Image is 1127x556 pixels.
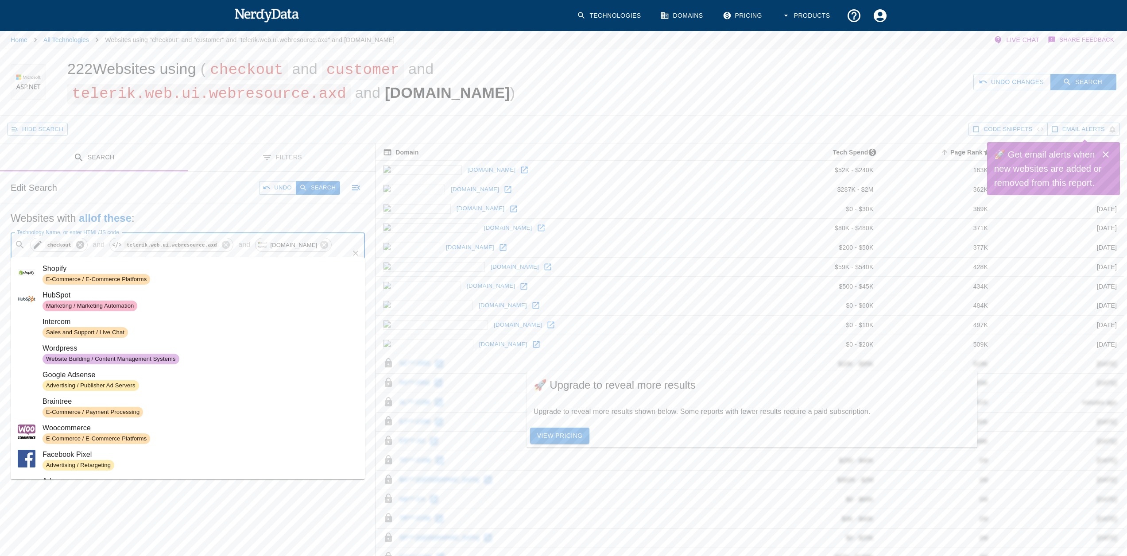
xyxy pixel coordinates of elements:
[760,296,880,316] td: $0 - $60K
[880,199,995,219] td: 369K
[867,3,893,29] button: Account Settings
[488,260,541,274] a: [DOMAIN_NAME]
[984,124,1032,135] span: Show Code Snippets
[11,31,395,49] nav: breadcrumb
[541,260,554,274] a: Open vivaenergy.com.au in new window
[383,147,418,158] span: The registered domain name (i.e. "nerdydata.com").
[18,344,35,361] img: ACwAAAAAAQABAAACADs=
[43,476,358,486] span: Adyen
[995,257,1124,277] td: [DATE]
[43,355,179,363] span: Website Building / Content Management Systems
[995,238,1124,257] td: [DATE]
[383,223,478,233] img: henryschein.com icon
[205,60,288,80] span: checkout
[383,301,473,310] img: greeleygov.com icon
[821,147,881,158] span: The estimated minimum and maximum annual tech spend each webpage has, based on the free, freemium...
[994,147,1102,190] h6: 🚀 Get email alerts when new websites are added or removed from this report.
[18,397,35,414] img: ACwAAAAAAQABAAACADs=
[43,435,150,443] span: E-Commerce / E-Commerce Platforms
[404,60,434,77] span: and
[655,3,710,29] a: Domains
[880,180,995,199] td: 362K
[968,123,1047,136] button: Show Code Snippets
[760,238,880,257] td: $200 - $50K
[760,335,880,354] td: $0 - $20K
[760,277,880,296] td: $500 - $45K
[235,239,254,250] p: and
[67,60,515,101] h1: 222 Websites using
[465,279,517,293] a: [DOMAIN_NAME]
[544,318,558,332] a: Open murphysmagic.com in new window
[530,338,543,351] a: Open millesgarden.se in new window
[265,240,322,250] span: [DOMAIN_NAME]
[880,296,995,316] td: 484K
[43,343,358,354] span: Wordpress
[385,84,510,101] span: [DOMAIN_NAME]
[841,3,867,29] button: Support and Documentation
[880,257,995,277] td: 428K
[18,423,35,441] img: 7da5a261-bf51-4098-b6d9-1c8e0f813b08.jpg
[501,183,515,196] a: Open asge.org in new window
[11,211,365,225] h5: Websites with :
[880,277,995,296] td: 434K
[383,165,461,175] img: agdirect.com icon
[18,476,35,494] img: ACwAAAAAAQABAAACADs=
[465,163,518,177] a: [DOMAIN_NAME]
[880,219,995,238] td: 371K
[880,238,995,257] td: 377K
[530,428,590,444] a: View Pricing
[760,315,880,335] td: $0 - $10K
[995,277,1124,296] td: [DATE]
[760,257,880,277] td: $59K - $540K
[257,239,268,250] img: f4683ccb-1292-4eaa-acb6-9da290b379a5.jpg
[383,185,445,194] img: asge.org icon
[288,60,322,77] span: and
[534,378,970,392] span: 🚀 Upgrade to reveal more results
[18,370,35,388] img: ACwAAAAAAQABAAACADs=
[18,450,35,467] img: 31a297df-b771-4c21-b673-2c57a9a2543b.jpg
[43,275,150,284] span: E-Commerce / E-Commerce Platforms
[880,315,995,335] td: 497K
[45,241,73,249] code: checkout
[18,317,35,335] img: ACwAAAAAAQABAAACADs=
[449,183,501,197] a: [DOMAIN_NAME]
[43,408,143,417] span: E-Commerce / Payment Processing
[30,238,88,252] div: checkout
[43,328,128,337] span: Sales and Support / Live Chat
[995,335,1124,354] td: [DATE]
[43,370,358,380] span: Google Adsense
[492,318,544,332] a: [DOMAIN_NAME]
[717,3,769,29] a: Pricing
[482,221,534,235] a: [DOMAIN_NAME]
[992,31,1043,49] button: Live Chat
[517,280,531,293] a: Open bestbus.com in new window
[296,181,340,195] button: Search
[112,239,122,250] img: 0.jpg
[124,241,219,249] code: telerik.web.ui.webresource.axd
[534,406,970,417] p: Upgrade to reveal more results shown below. Some reports with fewer results require a paid subscr...
[973,74,1051,90] button: Undo Changes
[760,199,880,219] td: $0 - $30K
[79,212,132,224] b: all of these
[18,264,35,282] img: d513e568-ad32-44b5-b0c8-1b7d3fbe88a6.jpg
[322,60,404,80] span: customer
[1046,31,1116,49] button: Share Feedback
[11,36,27,43] a: Home
[1083,493,1116,527] iframe: Drift Widget Chat Controller
[43,449,358,460] span: Facebook Pixel
[43,302,137,310] span: Marketing / Marketing Automation
[995,315,1124,335] td: [DATE]
[15,64,42,100] img: "checkout" and "customer" and "telerik.web.ui.webresource.axd" and ASP.NET logo
[43,423,358,433] span: Woocommerce
[383,340,473,349] img: millesgarden.se icon
[383,282,461,291] img: bestbus.com icon
[529,299,542,312] a: Open greeleygov.com in new window
[444,241,496,255] a: [DOMAIN_NAME]
[15,256,40,267] p: and ...
[259,181,296,195] button: Undo
[383,243,440,252] img: dsa.org icon
[201,60,206,77] span: (
[43,263,358,274] span: Shopify
[1050,74,1116,90] button: Search
[476,299,529,313] a: [DOMAIN_NAME]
